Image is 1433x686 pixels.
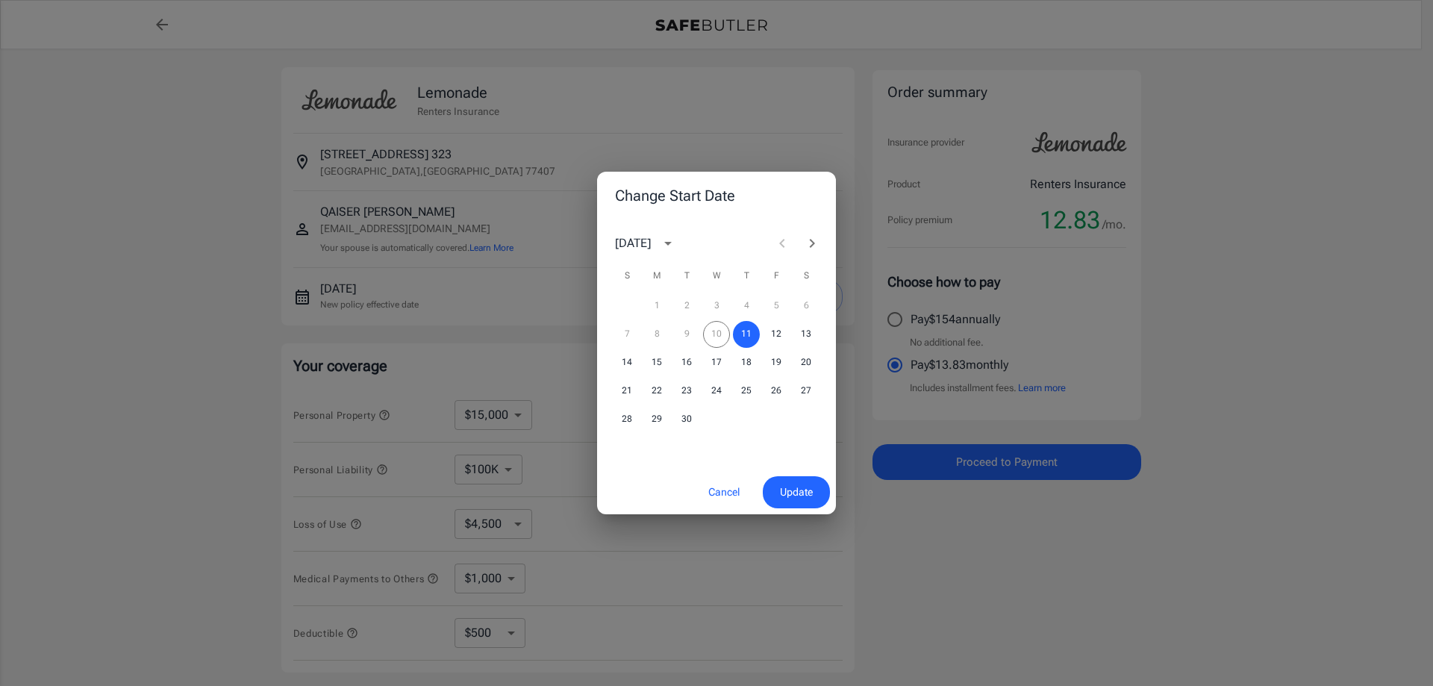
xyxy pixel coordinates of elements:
button: Update [763,476,830,508]
button: 26 [763,378,790,405]
button: 20 [793,349,819,376]
button: Next month [797,228,827,258]
button: 21 [614,378,640,405]
button: 17 [703,349,730,376]
button: 28 [614,406,640,433]
span: Saturday [793,261,819,291]
button: 27 [793,378,819,405]
span: Friday [763,261,790,291]
span: Thursday [733,261,760,291]
button: 12 [763,321,790,348]
button: 29 [643,406,670,433]
button: 25 [733,378,760,405]
button: 18 [733,349,760,376]
button: calendar view is open, switch to year view [655,231,681,256]
button: 13 [793,321,819,348]
button: 11 [733,321,760,348]
span: Tuesday [673,261,700,291]
button: 14 [614,349,640,376]
button: 15 [643,349,670,376]
h2: Change Start Date [597,172,836,219]
button: 23 [673,378,700,405]
button: 16 [673,349,700,376]
span: Sunday [614,261,640,291]
span: Update [780,483,813,502]
span: Wednesday [703,261,730,291]
button: 30 [673,406,700,433]
span: Monday [643,261,670,291]
div: [DATE] [615,234,651,252]
button: 24 [703,378,730,405]
button: 22 [643,378,670,405]
button: Cancel [691,476,757,508]
button: 19 [763,349,790,376]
